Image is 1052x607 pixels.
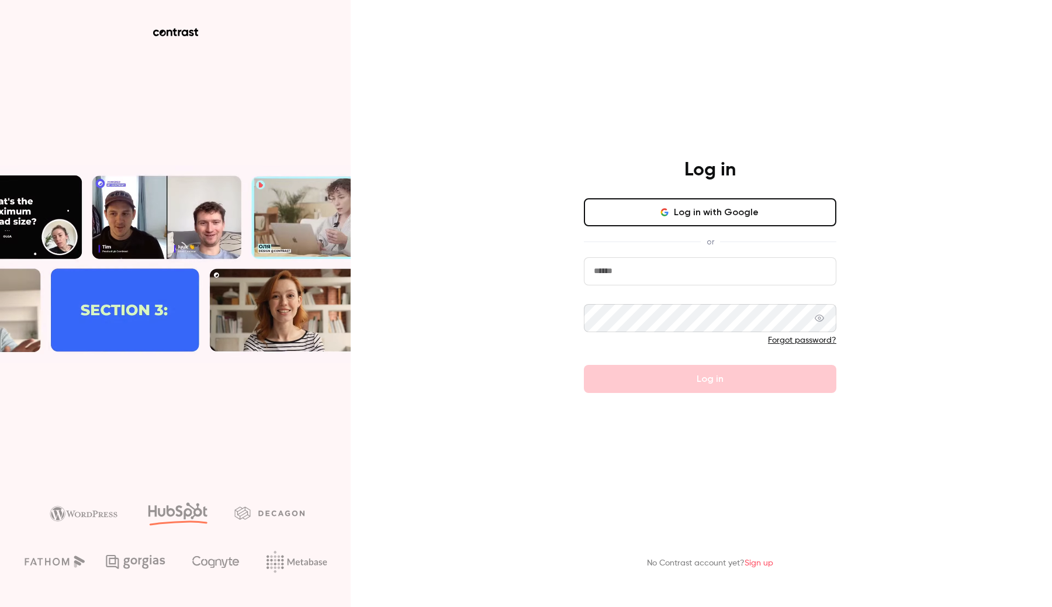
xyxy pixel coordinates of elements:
a: Forgot password? [768,336,836,344]
a: Sign up [745,559,773,567]
h4: Log in [684,158,736,182]
button: Log in with Google [584,198,836,226]
img: decagon [234,506,304,519]
span: or [701,236,720,248]
p: No Contrast account yet? [647,557,773,570]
